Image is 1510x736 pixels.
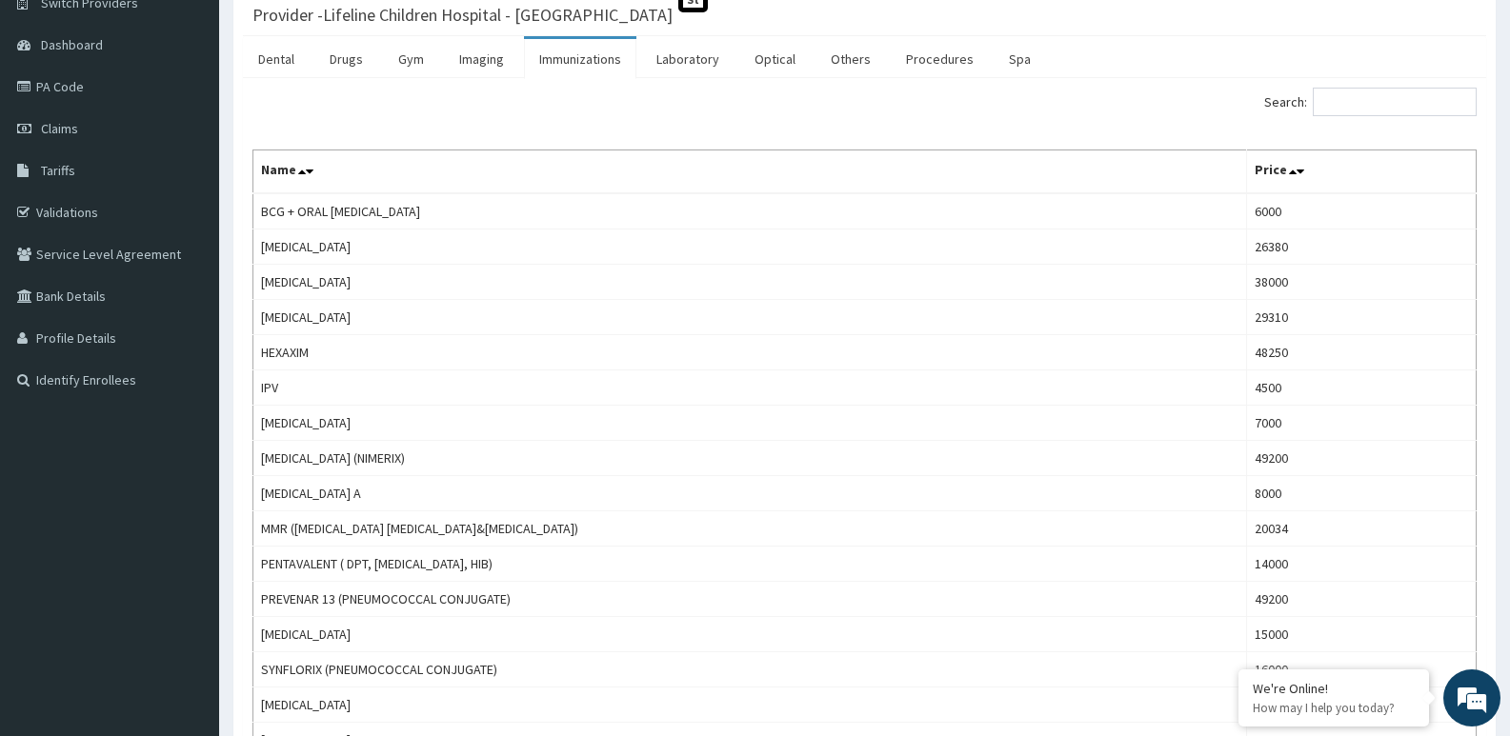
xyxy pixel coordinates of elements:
[891,39,989,79] a: Procedures
[99,107,320,131] div: Chat with us now
[253,511,1247,547] td: MMR ([MEDICAL_DATA] [MEDICAL_DATA]&[MEDICAL_DATA])
[1246,150,1476,194] th: Price
[253,265,1247,300] td: [MEDICAL_DATA]
[253,300,1247,335] td: [MEDICAL_DATA]
[253,582,1247,617] td: PREVENAR 13 (PNEUMOCOCCAL CONJUGATE)
[1264,88,1477,116] label: Search:
[253,687,1247,723] td: [MEDICAL_DATA]
[41,120,78,137] span: Claims
[524,39,636,79] a: Immunizations
[253,406,1247,441] td: [MEDICAL_DATA]
[253,370,1247,406] td: IPV
[253,150,1247,194] th: Name
[383,39,439,79] a: Gym
[243,39,310,79] a: Dental
[1246,511,1476,547] td: 20034
[1246,229,1476,265] td: 26380
[35,95,77,143] img: d_794563401_company_1708531726252_794563401
[253,335,1247,370] td: HEXAXIM
[1246,370,1476,406] td: 4500
[1246,476,1476,511] td: 8000
[10,520,363,587] textarea: Type your message and hit 'Enter'
[312,10,358,55] div: Minimize live chat window
[253,441,1247,476] td: [MEDICAL_DATA] (NIMERIX)
[739,39,811,79] a: Optical
[111,240,263,432] span: We're online!
[1253,680,1415,697] div: We're Online!
[253,617,1247,652] td: [MEDICAL_DATA]
[1246,406,1476,441] td: 7000
[1253,700,1415,716] p: How may I help you today?
[1246,617,1476,652] td: 15000
[253,476,1247,511] td: [MEDICAL_DATA] A
[41,162,75,179] span: Tariffs
[1246,193,1476,229] td: 6000
[1246,652,1476,687] td: 16000
[1246,300,1476,335] td: 29310
[253,547,1247,582] td: PENTAVALENT ( DPT, [MEDICAL_DATA], HIB)
[1246,441,1476,476] td: 49200
[1313,88,1477,116] input: Search:
[1246,582,1476,617] td: 49200
[1246,335,1476,370] td: 48250
[252,7,673,24] h3: Provider - Lifeline Children Hospital - [GEOGRAPHIC_DATA]
[41,36,103,53] span: Dashboard
[641,39,735,79] a: Laboratory
[314,39,378,79] a: Drugs
[253,229,1247,265] td: [MEDICAL_DATA]
[994,39,1046,79] a: Spa
[1246,547,1476,582] td: 14000
[444,39,519,79] a: Imaging
[815,39,886,79] a: Others
[253,652,1247,687] td: SYNFLORIX (PNEUMOCOCCAL CONJUGATE)
[1246,265,1476,300] td: 38000
[253,193,1247,229] td: BCG + ORAL [MEDICAL_DATA]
